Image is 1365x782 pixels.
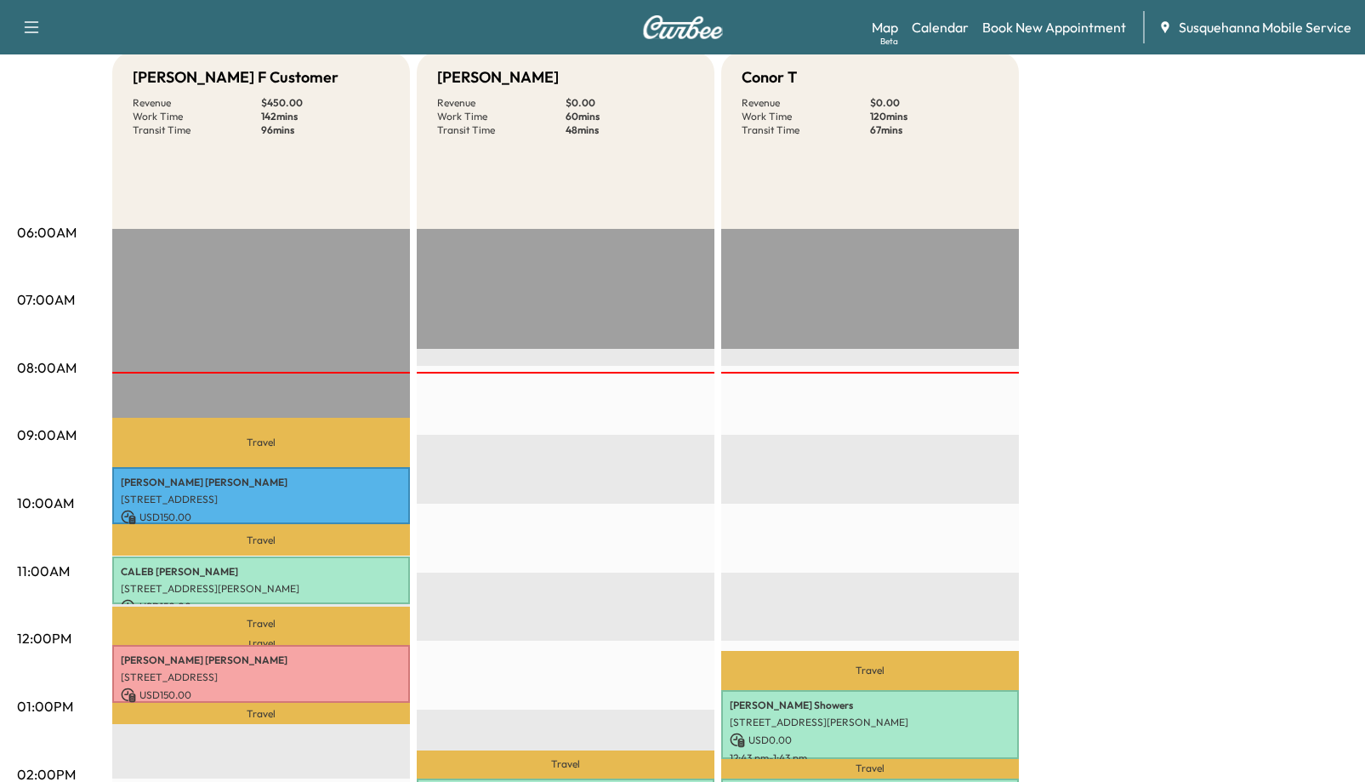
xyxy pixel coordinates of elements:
[112,607,410,641] p: Travel
[112,703,410,725] p: Travel
[566,96,694,110] p: $ 0.00
[121,688,401,703] p: USD 150.00
[742,110,870,123] p: Work Time
[121,654,401,667] p: [PERSON_NAME] [PERSON_NAME]
[872,17,898,37] a: MapBeta
[437,123,566,137] p: Transit Time
[912,17,969,37] a: Calendar
[721,759,1019,779] p: Travel
[261,110,390,123] p: 142 mins
[870,110,998,123] p: 120 mins
[261,96,390,110] p: $ 450.00
[121,493,401,506] p: [STREET_ADDRESS]
[730,699,1010,712] p: [PERSON_NAME] Showers
[121,476,401,489] p: [PERSON_NAME] [PERSON_NAME]
[133,96,261,110] p: Revenue
[17,357,77,378] p: 08:00AM
[880,35,898,48] div: Beta
[121,582,401,596] p: [STREET_ADDRESS][PERSON_NAME]
[437,110,566,123] p: Work Time
[730,751,1010,765] p: 12:43 pm - 1:43 pm
[133,66,338,89] h5: [PERSON_NAME] F Customer
[730,716,1010,729] p: [STREET_ADDRESS][PERSON_NAME]
[17,493,74,513] p: 10:00AM
[121,671,401,684] p: [STREET_ADDRESS]
[742,96,870,110] p: Revenue
[121,510,401,525] p: USD 150.00
[870,123,998,137] p: 67 mins
[17,289,75,310] p: 07:00AM
[121,599,401,614] p: USD 150.00
[133,110,261,123] p: Work Time
[642,15,724,39] img: Curbee Logo
[417,751,714,778] p: Travel
[112,641,410,645] p: Travel
[133,123,261,137] p: Transit Time
[566,110,694,123] p: 60 mins
[721,651,1019,690] p: Travel
[437,96,566,110] p: Revenue
[17,696,73,716] p: 01:00PM
[742,123,870,137] p: Transit Time
[982,17,1126,37] a: Book New Appointment
[17,561,70,581] p: 11:00AM
[17,628,71,648] p: 12:00PM
[121,565,401,579] p: CALEB [PERSON_NAME]
[17,222,77,243] p: 06:00AM
[112,524,410,557] p: Travel
[566,123,694,137] p: 48 mins
[112,418,410,467] p: Travel
[261,123,390,137] p: 96 mins
[870,96,998,110] p: $ 0.00
[1179,17,1351,37] span: Susquehanna Mobile Service
[17,425,77,445] p: 09:00AM
[730,733,1010,748] p: USD 0.00
[437,66,559,89] h5: [PERSON_NAME]
[742,66,797,89] h5: Conor T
